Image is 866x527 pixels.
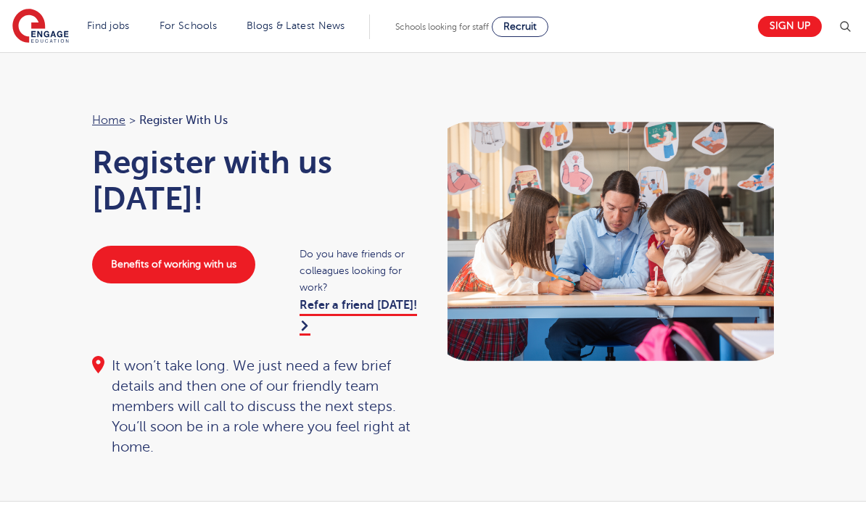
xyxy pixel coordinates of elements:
[492,17,548,37] a: Recruit
[12,9,69,45] img: Engage Education
[129,114,136,127] span: >
[503,21,537,32] span: Recruit
[758,16,822,37] a: Sign up
[300,246,418,296] span: Do you have friends or colleagues looking for work?
[92,356,418,457] div: It won’t take long. We just need a few brief details and then one of our friendly team members wi...
[139,111,228,130] span: Register with us
[87,20,130,31] a: Find jobs
[300,299,417,335] a: Refer a friend [DATE]!
[92,144,418,217] h1: Register with us [DATE]!
[92,114,125,127] a: Home
[247,20,345,31] a: Blogs & Latest News
[395,22,489,32] span: Schools looking for staff
[160,20,217,31] a: For Schools
[92,246,255,283] a: Benefits of working with us
[92,111,418,130] nav: breadcrumb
